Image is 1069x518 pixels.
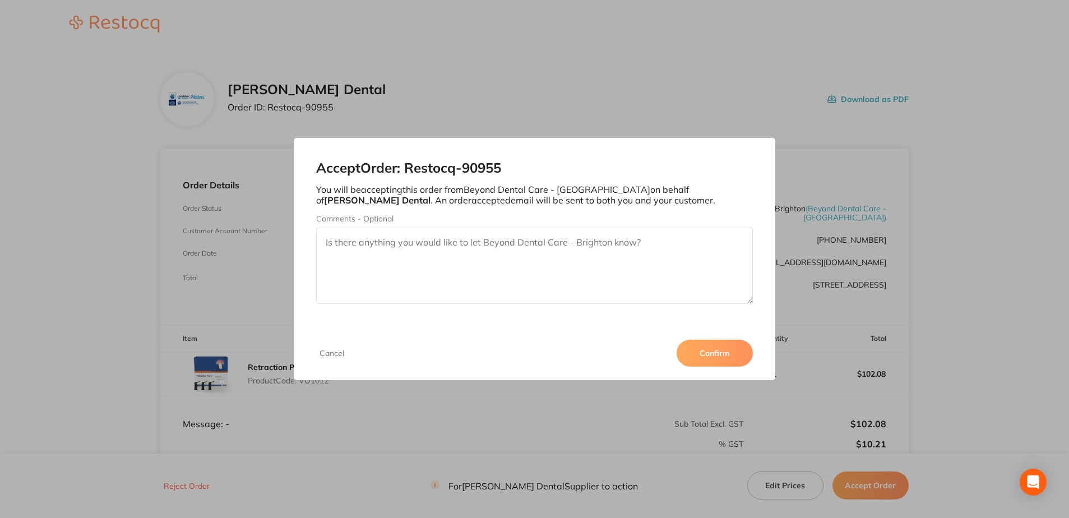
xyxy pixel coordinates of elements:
label: Comments - Optional [316,214,752,223]
button: Cancel [316,348,348,358]
p: You will be accepting this order from Beyond Dental Care - [GEOGRAPHIC_DATA] on behalf of . An or... [316,184,752,205]
div: Open Intercom Messenger [1020,469,1047,496]
h2: Accept Order: Restocq- 90955 [316,160,752,176]
button: Confirm [677,340,753,367]
b: [PERSON_NAME] Dental [324,195,431,206]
